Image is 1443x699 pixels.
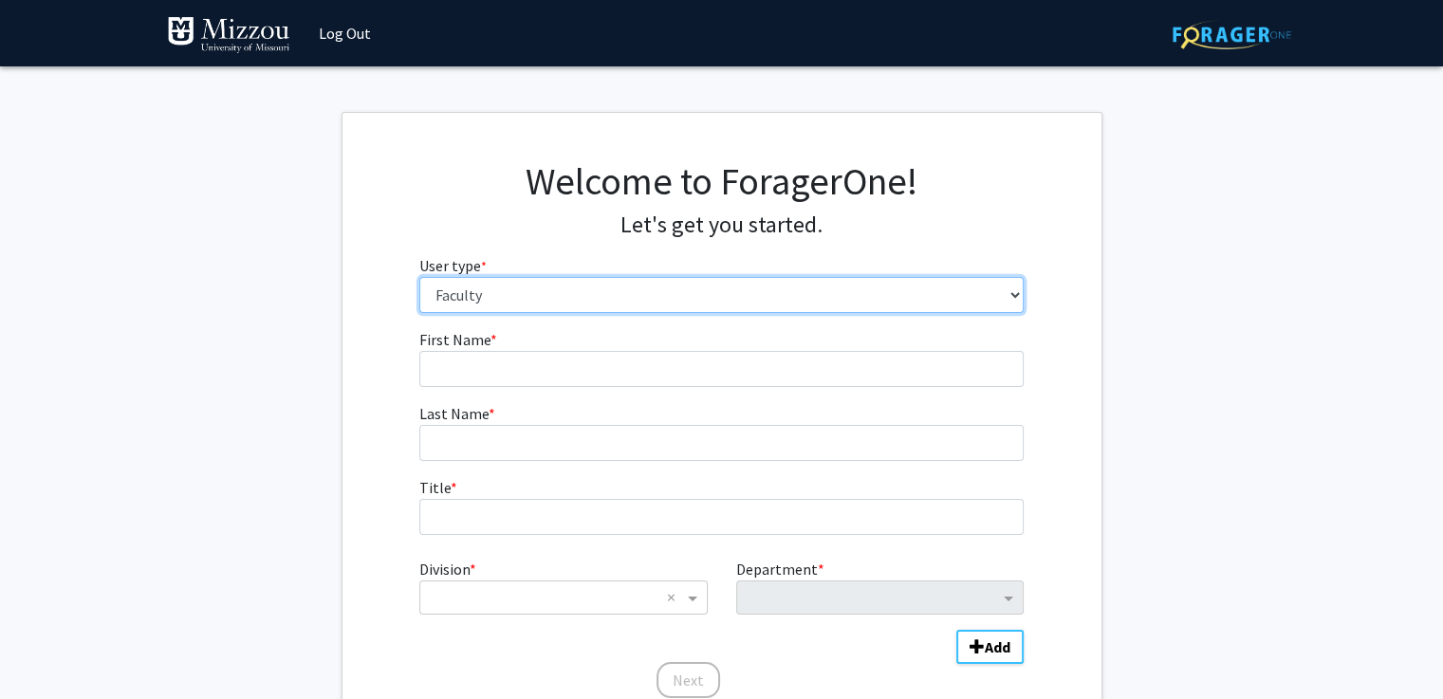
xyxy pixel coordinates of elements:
[419,580,707,615] ng-select: Division
[736,580,1024,615] ng-select: Department
[956,630,1024,664] button: Add Division/Department
[167,16,290,54] img: University of Missouri Logo
[419,158,1024,204] h1: Welcome to ForagerOne!
[985,637,1010,656] b: Add
[1173,20,1291,49] img: ForagerOne Logo
[419,330,490,349] span: First Name
[657,662,720,698] button: Next
[419,404,489,423] span: Last Name
[419,212,1024,239] h4: Let's get you started.
[14,614,81,685] iframe: Chat
[722,558,1038,615] div: Department
[419,478,451,497] span: Title
[667,586,683,609] span: Clear all
[405,558,721,615] div: Division
[419,254,487,277] label: User type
